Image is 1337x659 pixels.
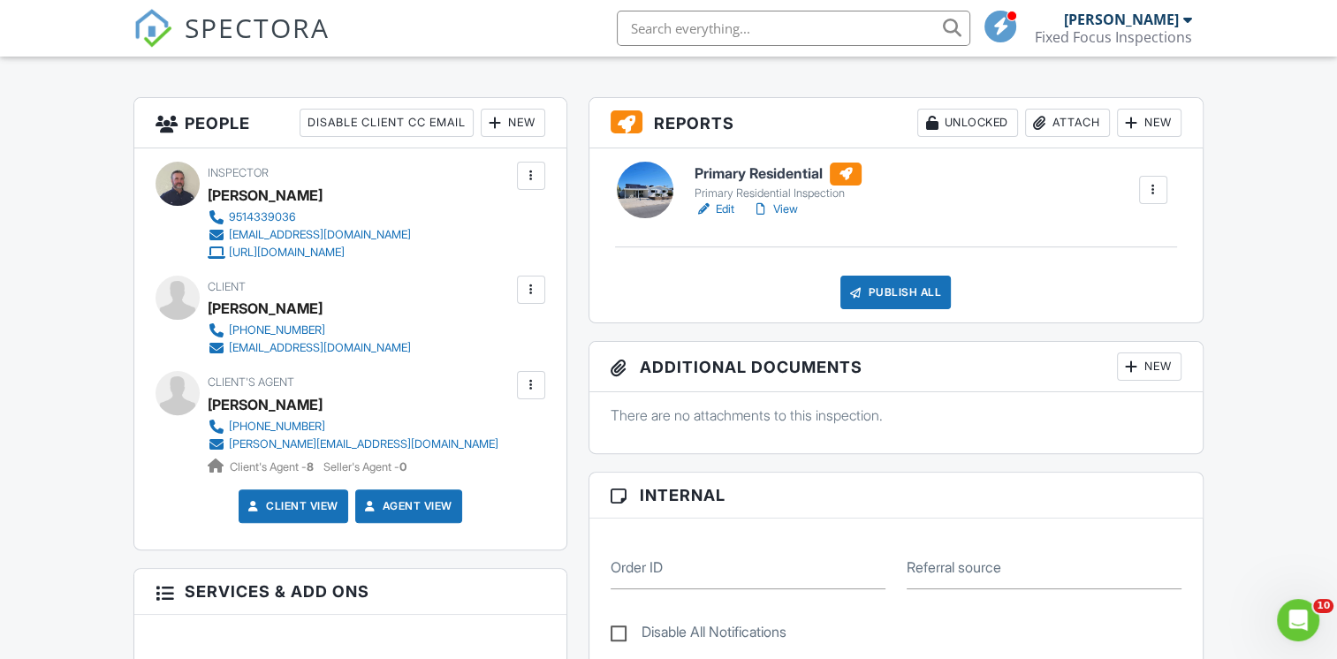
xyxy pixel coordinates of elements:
[208,208,411,226] a: 9514339036
[695,201,734,218] a: Edit
[399,460,406,473] strong: 0
[361,497,452,515] a: Agent View
[300,109,474,137] div: Disable Client CC Email
[245,497,338,515] a: Client View
[1064,11,1179,28] div: [PERSON_NAME]
[208,339,411,357] a: [EMAIL_ADDRESS][DOMAIN_NAME]
[229,420,325,434] div: [PHONE_NUMBER]
[589,342,1203,392] h3: Additional Documents
[208,280,246,293] span: Client
[1025,109,1110,137] div: Attach
[752,201,798,218] a: View
[1277,599,1319,641] iframe: Intercom live chat
[208,182,323,208] div: [PERSON_NAME]
[229,246,345,260] div: [URL][DOMAIN_NAME]
[229,210,296,224] div: 9514339036
[1117,109,1181,137] div: New
[840,276,951,309] div: Publish All
[229,228,411,242] div: [EMAIL_ADDRESS][DOMAIN_NAME]
[208,226,411,244] a: [EMAIL_ADDRESS][DOMAIN_NAME]
[230,460,316,473] span: Client's Agent -
[208,322,411,339] a: [PHONE_NUMBER]
[1313,599,1333,613] span: 10
[695,163,862,201] a: Primary Residential Primary Residential Inspection
[307,460,314,473] strong: 8
[589,473,1203,519] h3: Internal
[229,437,498,451] div: [PERSON_NAME][EMAIL_ADDRESS][DOMAIN_NAME]
[208,375,294,389] span: Client's Agent
[589,98,1203,148] h3: Reports
[208,391,323,418] a: [PERSON_NAME]
[185,9,330,46] span: SPECTORA
[208,436,498,453] a: [PERSON_NAME][EMAIL_ADDRESS][DOMAIN_NAME]
[1117,352,1181,381] div: New
[481,109,545,137] div: New
[134,569,566,615] h3: Services & Add ons
[133,9,172,48] img: The Best Home Inspection Software - Spectora
[133,24,330,61] a: SPECTORA
[134,98,566,148] h3: People
[917,109,1018,137] div: Unlocked
[229,323,325,337] div: [PHONE_NUMBER]
[208,418,498,436] a: [PHONE_NUMBER]
[208,295,323,322] div: [PERSON_NAME]
[229,341,411,355] div: [EMAIL_ADDRESS][DOMAIN_NAME]
[611,624,786,646] label: Disable All Notifications
[208,244,411,261] a: [URL][DOMAIN_NAME]
[695,163,862,186] h6: Primary Residential
[611,557,663,577] label: Order ID
[611,405,1181,425] p: There are no attachments to this inspection.
[907,557,1001,577] label: Referral source
[617,11,970,46] input: Search everything...
[1035,28,1192,46] div: Fixed Focus Inspections
[323,460,406,473] span: Seller's Agent -
[208,166,269,179] span: Inspector
[695,186,862,201] div: Primary Residential Inspection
